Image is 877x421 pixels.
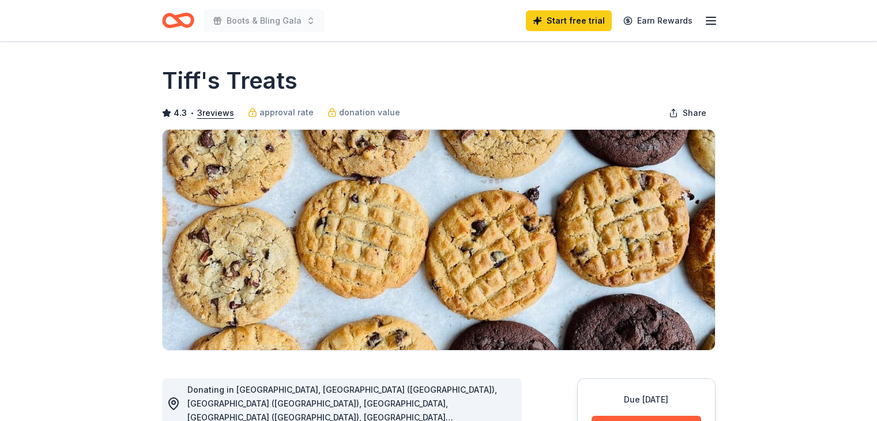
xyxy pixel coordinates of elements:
a: Home [162,7,194,34]
a: approval rate [248,106,314,119]
span: • [190,108,194,118]
a: Start free trial [526,10,612,31]
a: donation value [328,106,400,119]
span: Boots & Bling Gala [227,14,302,28]
h1: Tiff's Treats [162,65,298,97]
button: Boots & Bling Gala [204,9,325,32]
span: Share [683,106,706,120]
button: 3reviews [197,106,234,120]
button: Share [660,102,716,125]
span: donation value [339,106,400,119]
span: approval rate [259,106,314,119]
span: 4.3 [174,106,187,120]
a: Earn Rewards [616,10,699,31]
div: Due [DATE] [592,393,701,407]
img: Image for Tiff's Treats [163,130,715,350]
